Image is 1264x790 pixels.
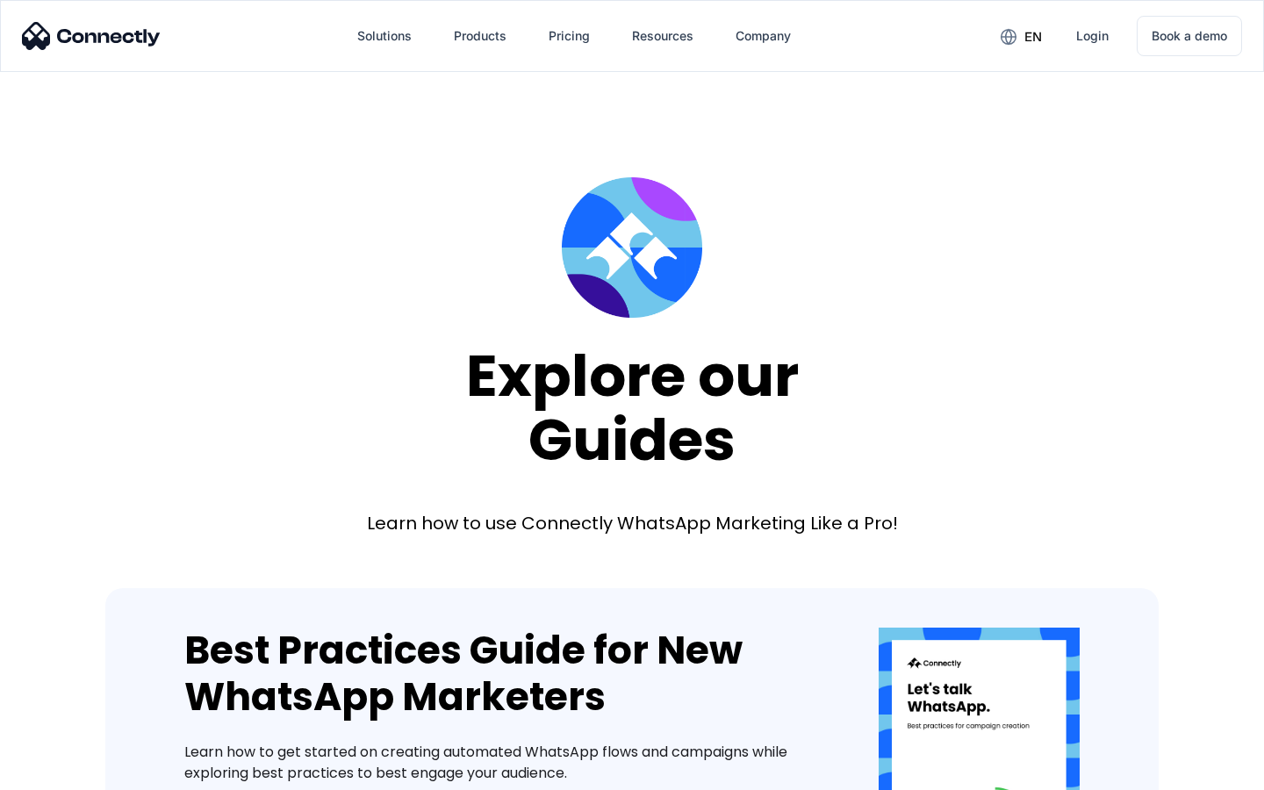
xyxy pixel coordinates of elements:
[184,628,826,721] div: Best Practices Guide for New WhatsApp Marketers
[466,344,799,471] div: Explore our Guides
[35,759,105,784] ul: Language list
[1076,24,1109,48] div: Login
[454,24,506,48] div: Products
[22,22,161,50] img: Connectly Logo
[632,24,693,48] div: Resources
[535,15,604,57] a: Pricing
[367,511,898,535] div: Learn how to use Connectly WhatsApp Marketing Like a Pro!
[357,24,412,48] div: Solutions
[1137,16,1242,56] a: Book a demo
[549,24,590,48] div: Pricing
[184,742,826,784] div: Learn how to get started on creating automated WhatsApp flows and campaigns while exploring best ...
[1024,25,1042,49] div: en
[1062,15,1123,57] a: Login
[18,759,105,784] aside: Language selected: English
[736,24,791,48] div: Company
